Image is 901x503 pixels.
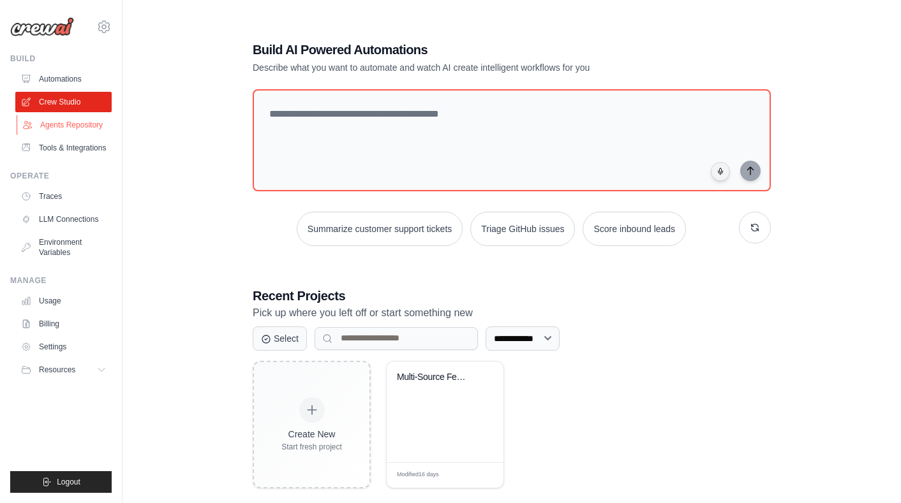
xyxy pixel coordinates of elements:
[17,115,113,135] a: Agents Repository
[10,54,112,64] div: Build
[739,212,771,244] button: Get new suggestions
[10,17,74,36] img: Logo
[583,212,686,246] button: Score inbound leads
[15,360,112,380] button: Resources
[281,428,342,441] div: Create New
[470,212,575,246] button: Triage GitHub issues
[15,337,112,357] a: Settings
[15,314,112,334] a: Billing
[15,92,112,112] a: Crew Studio
[15,209,112,230] a: LLM Connections
[397,470,439,479] span: Modified 16 days
[57,477,80,487] span: Logout
[253,305,771,321] p: Pick up where you left off or start something new
[253,326,307,351] button: Select
[473,470,484,480] span: Edit
[711,162,730,181] button: Click to speak your automation idea
[297,212,463,246] button: Summarize customer support tickets
[10,171,112,181] div: Operate
[10,471,112,493] button: Logout
[15,69,112,89] a: Automations
[10,275,112,286] div: Manage
[39,365,75,375] span: Resources
[253,61,681,74] p: Describe what you want to automate and watch AI create intelligent workflows for you
[397,372,474,383] div: Multi-Source Feedback Analysis & Product Insights
[281,442,342,452] div: Start fresh project
[15,138,112,158] a: Tools & Integrations
[253,287,771,305] h3: Recent Projects
[15,186,112,207] a: Traces
[15,232,112,263] a: Environment Variables
[253,41,681,59] h1: Build AI Powered Automations
[15,291,112,311] a: Usage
